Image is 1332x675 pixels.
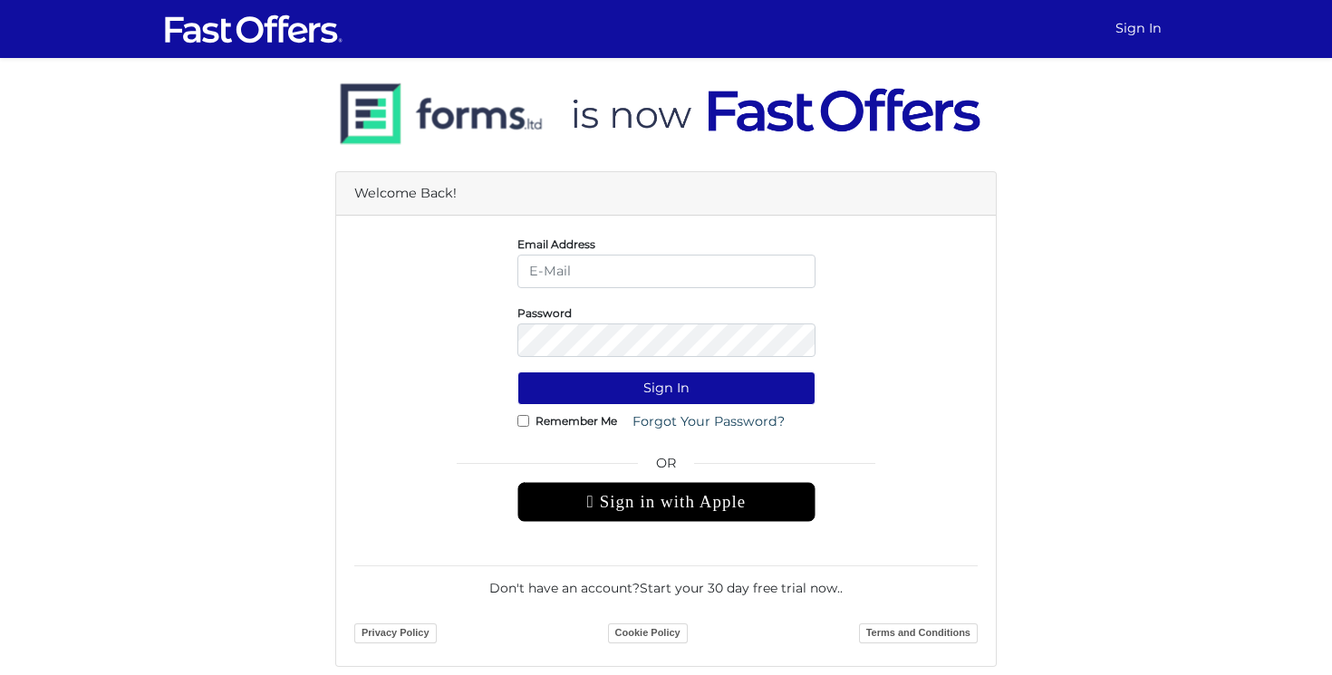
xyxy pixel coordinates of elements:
button: Sign In [517,371,816,405]
a: Start your 30 day free trial now. [640,580,840,596]
a: Forgot Your Password? [621,405,796,439]
div: Welcome Back! [336,172,996,216]
label: Password [517,311,572,315]
label: Email Address [517,242,595,246]
a: Privacy Policy [354,623,437,643]
label: Remember Me [536,419,617,423]
input: E-Mail [517,255,816,288]
span: OR [517,453,816,482]
a: Terms and Conditions [859,623,978,643]
a: Cookie Policy [608,623,688,643]
a: Sign In [1108,11,1169,46]
div: Don't have an account? . [354,565,978,598]
div: Sign in with Apple [517,482,816,522]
